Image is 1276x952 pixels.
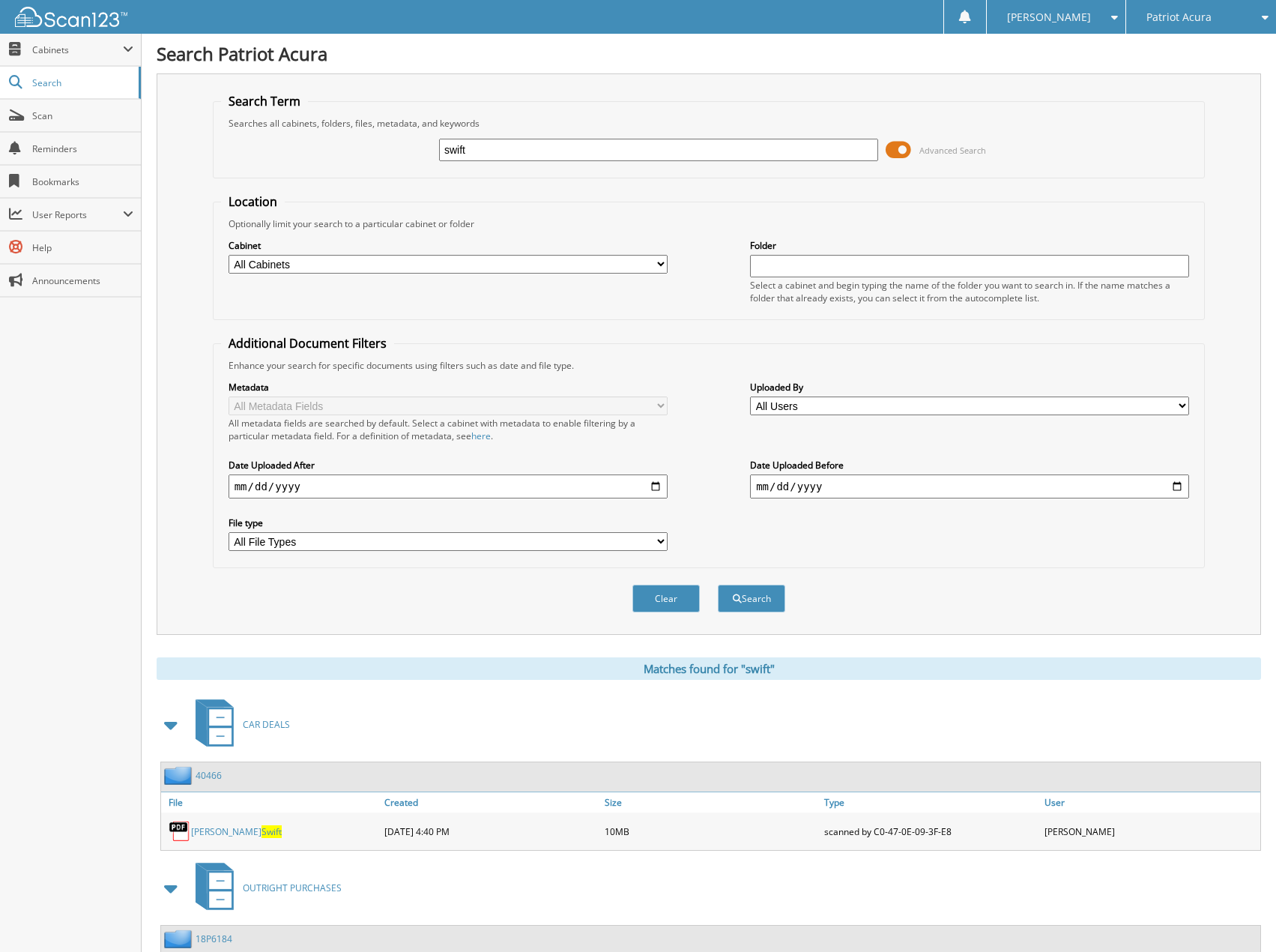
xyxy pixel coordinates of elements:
legend: Location [221,193,285,210]
img: scan123-logo-white.svg [15,7,127,27]
span: Bookmarks [32,175,133,188]
label: Uploaded By [750,381,1189,394]
div: scanned by C0-47-0E-09-3F-E8 [820,816,1040,846]
div: [PERSON_NAME] [1041,816,1260,846]
span: User Reports [32,208,123,221]
a: File [161,792,381,813]
label: Cabinet [229,239,668,252]
img: PDF.png [169,820,191,843]
label: Date Uploaded After [229,459,668,472]
a: OUTRIGHT PURCHASES [187,858,342,918]
a: here [471,430,491,442]
label: File type [229,516,668,529]
div: Optionally limit your search to a particular cabinet or folder [221,217,1197,230]
div: 10MB [601,816,820,846]
span: CAR DEALS [243,718,290,731]
span: Help [32,241,133,254]
a: Size [601,792,820,813]
a: Created [381,792,600,813]
img: folder2.png [164,766,196,785]
a: [PERSON_NAME]Swift [191,825,282,838]
span: Scan [32,109,133,122]
a: User [1041,792,1260,813]
div: Matches found for "swift" [157,657,1261,680]
span: Announcements [32,274,133,287]
div: [DATE] 4:40 PM [381,816,600,846]
div: Select a cabinet and begin typing the name of the folder you want to search in. If the name match... [750,279,1189,304]
input: end [750,475,1189,498]
button: Clear [632,585,700,612]
legend: Additional Document Filters [221,335,394,352]
span: Patriot Acura [1146,13,1212,22]
h1: Search Patriot Acura [157,41,1261,66]
span: [PERSON_NAME] [1007,13,1091,22]
a: 18P6184 [196,933,232,945]
span: OUTRIGHT PURCHASES [243,882,342,894]
button: Search [718,585,785,612]
div: Searches all cabinets, folders, files, metadata, and keywords [221,117,1197,130]
span: Swift [261,825,282,838]
input: start [229,475,668,498]
a: Type [820,792,1040,813]
label: Metadata [229,381,668,394]
span: Search [32,76,131,89]
div: Enhance your search for specific documents using filters such as date and file type. [221,359,1197,372]
a: CAR DEALS [187,695,290,754]
legend: Search Term [221,93,308,109]
span: Reminders [32,142,133,155]
label: Date Uploaded Before [750,459,1189,472]
div: All metadata fields are searched by default. Select a cabinet with metadata to enable filtering b... [229,417,668,442]
img: folder2.png [164,930,196,948]
span: Cabinets [32,43,123,56]
label: Folder [750,239,1189,252]
a: 40466 [196,769,222,782]
span: Advanced Search [919,145,986,156]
